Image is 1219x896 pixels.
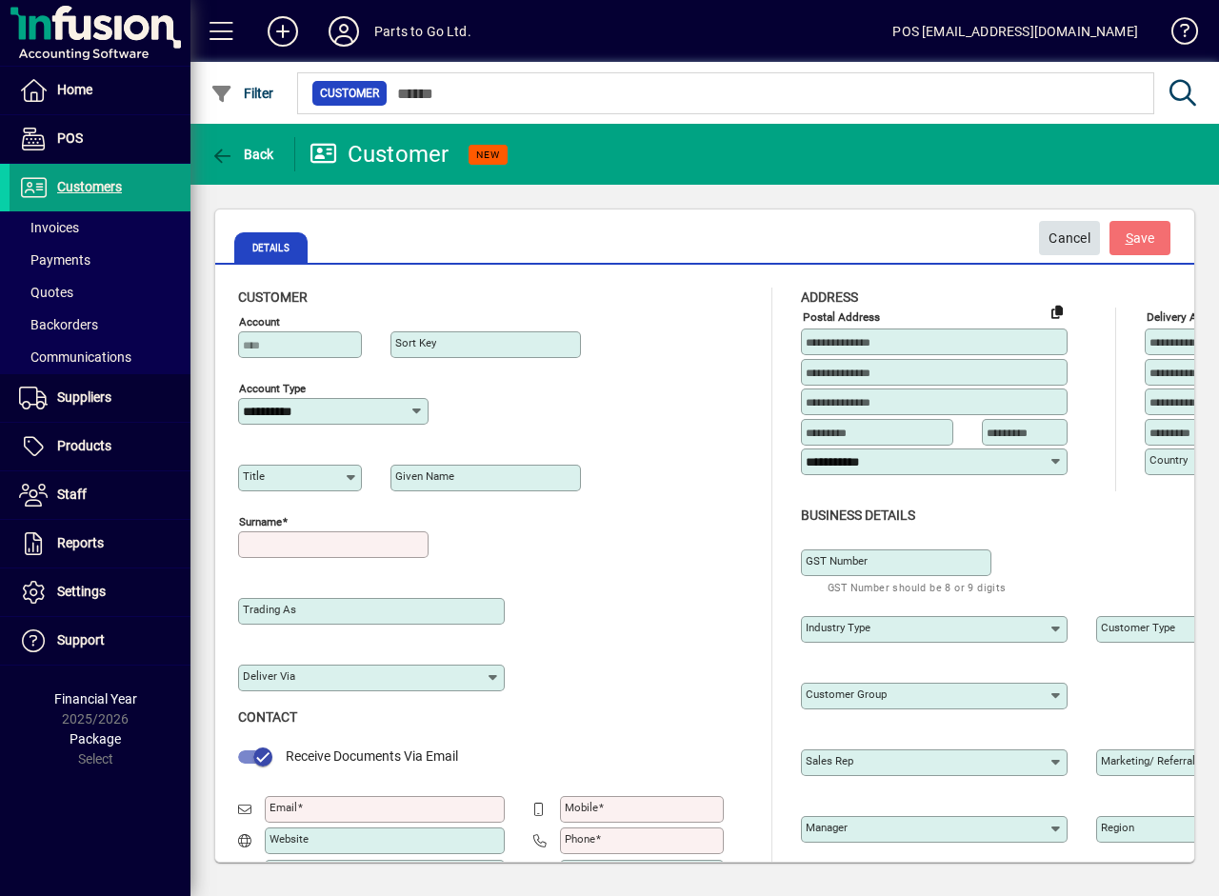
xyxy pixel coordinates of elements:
[892,16,1138,47] div: POS [EMAIL_ADDRESS][DOMAIN_NAME]
[313,14,374,49] button: Profile
[565,801,598,814] mat-label: Mobile
[10,520,190,567] a: Reports
[239,315,280,329] mat-label: Account
[1101,621,1175,634] mat-label: Customer type
[10,211,190,244] a: Invoices
[1101,821,1134,834] mat-label: Region
[270,832,309,846] mat-label: Website
[374,16,471,47] div: Parts to Go Ltd.
[243,603,296,616] mat-label: Trading as
[10,568,190,616] a: Settings
[243,469,265,483] mat-label: Title
[310,139,450,169] div: Customer
[238,709,297,725] span: Contact
[57,438,111,453] span: Products
[57,584,106,599] span: Settings
[57,82,92,97] span: Home
[395,336,436,349] mat-label: Sort key
[806,687,887,701] mat-label: Customer group
[57,535,104,550] span: Reports
[801,289,858,305] span: Address
[1042,296,1072,327] button: Copy to Delivery address
[239,515,282,528] mat-label: Surname
[1049,223,1090,254] span: Cancel
[10,471,190,519] a: Staff
[190,137,295,171] app-page-header-button: Back
[57,130,83,146] span: POS
[476,149,500,161] span: NEW
[806,554,868,567] mat-label: GST Number
[806,821,848,834] mat-label: Manager
[10,309,190,341] a: Backorders
[10,374,190,422] a: Suppliers
[10,244,190,276] a: Payments
[10,341,190,373] a: Communications
[320,84,379,103] span: Customer
[1101,754,1195,767] mat-label: Marketing/ Referral
[54,691,137,707] span: Financial Year
[206,137,279,171] button: Back
[1126,230,1133,246] span: S
[206,76,279,110] button: Filter
[57,389,111,405] span: Suppliers
[210,86,274,101] span: Filter
[57,632,105,647] span: Support
[19,252,90,268] span: Payments
[10,423,190,470] a: Products
[57,179,122,194] span: Customers
[270,801,297,814] mat-label: Email
[239,382,306,395] mat-label: Account Type
[243,669,295,683] mat-label: Deliver via
[395,469,454,483] mat-label: Given name
[252,14,313,49] button: Add
[1126,223,1155,254] span: ave
[286,748,458,764] span: Receive Documents Via Email
[19,349,131,365] span: Communications
[19,285,73,300] span: Quotes
[1149,453,1188,467] mat-label: Country
[1039,221,1100,255] button: Cancel
[238,289,308,305] span: Customer
[10,276,190,309] a: Quotes
[19,317,98,332] span: Backorders
[70,731,121,747] span: Package
[19,220,79,235] span: Invoices
[806,621,870,634] mat-label: Industry type
[57,487,87,502] span: Staff
[1109,221,1170,255] button: Save
[10,617,190,665] a: Support
[806,754,853,767] mat-label: Sales rep
[10,67,190,114] a: Home
[234,232,308,263] span: Details
[828,576,1007,598] mat-hint: GST Number should be 8 or 9 digits
[801,508,915,523] span: Business details
[210,147,274,162] span: Back
[565,832,595,846] mat-label: Phone
[10,115,190,163] a: POS
[1157,4,1195,66] a: Knowledge Base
